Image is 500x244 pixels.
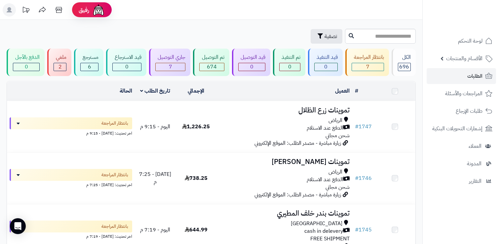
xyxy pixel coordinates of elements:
span: 1,226.25 [182,123,210,131]
a: ملغي 2 [46,49,73,76]
span: 7 [366,63,369,71]
a: # [355,87,358,95]
div: 0 [113,63,141,71]
a: العميل [335,87,350,95]
div: 7 [352,63,384,71]
a: العملاء [427,138,496,154]
a: #1745 [355,226,372,234]
div: قيد التوصيل [238,54,265,61]
span: [GEOGRAPHIC_DATA] [291,220,342,227]
div: 0 [239,63,265,71]
span: المدونة [467,159,481,168]
span: الطلبات [467,71,482,81]
div: الكل [398,54,411,61]
div: 2 [54,63,66,71]
div: قيد التنفيذ [314,54,338,61]
span: اليوم - 9:15 م [140,123,170,131]
div: اخر تحديث: [DATE] - 7:25 م [10,181,132,188]
span: 0 [25,63,28,71]
a: المدونة [427,156,496,172]
span: زيارة مباشرة - مصدر الطلب: الموقع الإلكتروني [254,191,341,199]
div: 6 [81,63,98,71]
a: تحديثات المنصة [18,3,34,18]
span: 0 [288,63,291,71]
span: لوحة التحكم [458,36,482,46]
a: بانتظار المراجعة 7 [344,49,390,76]
h3: تموينات بندر خلف المطيري [219,210,350,217]
span: شحن مجاني [326,183,350,191]
span: بانتظار المراجعة [101,120,128,127]
div: 674 [200,63,224,71]
button: تصفية [311,29,342,44]
span: بانتظار المراجعة [101,223,128,230]
h3: تموينات [PERSON_NAME] [219,158,350,166]
span: FREE SHIPMENT [310,235,350,243]
span: المراجعات والأسئلة [445,89,482,98]
a: قيد الاسترجاع 0 [105,49,148,76]
span: الأقسام والمنتجات [446,54,482,63]
span: الرياض [328,117,342,124]
span: # [355,123,359,131]
a: الطلبات [427,68,496,84]
div: 0 [280,63,300,71]
img: ai-face.png [92,3,105,17]
a: المراجعات والأسئلة [427,86,496,102]
a: الكل696 [390,49,417,76]
div: قيد الاسترجاع [112,54,141,61]
a: الإجمالي [188,87,204,95]
span: اليوم - 7:19 م [140,226,170,234]
a: قيد التوصيل 0 [231,49,272,76]
div: 0 [13,63,39,71]
div: جاري التوصيل [155,54,185,61]
a: تاريخ الطلب [140,87,170,95]
a: التقارير [427,173,496,189]
div: تم التنفيذ [279,54,300,61]
div: 0 [315,63,337,71]
img: logo-2.png [455,16,494,30]
span: شحن مجاني [326,132,350,140]
div: بانتظار المراجعة [352,54,384,61]
div: اخر تحديث: [DATE] - 7:19 م [10,232,132,239]
a: #1747 [355,123,372,131]
div: مسترجع [80,54,98,61]
span: بانتظار المراجعة [101,172,128,178]
div: Open Intercom Messenger [10,218,26,234]
div: تم التوصيل [199,54,224,61]
span: 0 [125,63,129,71]
span: 2 [58,63,62,71]
span: الدفع عند الاستلام [307,176,343,183]
span: [DATE] - 7:25 م [139,170,171,186]
span: رفيق [79,6,89,14]
div: ملغي [54,54,66,61]
h3: تموينات زرع الظلال [219,106,350,114]
span: # [355,226,359,234]
a: تم التنفيذ 0 [272,49,307,76]
a: الدفع بالآجل 0 [5,49,46,76]
a: مسترجع 6 [73,49,105,76]
a: لوحة التحكم [427,33,496,49]
span: 7 [169,63,172,71]
span: 674 [207,63,217,71]
a: تم التوصيل 674 [192,49,230,76]
span: 0 [324,63,327,71]
span: الدفع عند الاستلام [307,124,343,132]
a: الحالة [120,87,132,95]
a: طلبات الإرجاع [427,103,496,119]
div: اخر تحديث: [DATE] - 9:15 م [10,129,132,136]
span: العملاء [469,142,481,151]
span: 738.25 [185,174,208,182]
span: التقارير [469,177,481,186]
span: 6 [88,63,91,71]
div: الدفع بالآجل [13,54,40,61]
span: الرياض [328,168,342,176]
span: طلبات الإرجاع [456,106,482,116]
span: 696 [399,63,409,71]
div: 7 [156,63,185,71]
span: إشعارات التحويلات البنكية [432,124,482,133]
span: cash in delevery [304,227,343,235]
a: #1746 [355,174,372,182]
a: قيد التنفيذ 0 [307,49,344,76]
span: # [355,174,359,182]
span: 644.99 [185,226,208,234]
span: تصفية [325,32,337,40]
